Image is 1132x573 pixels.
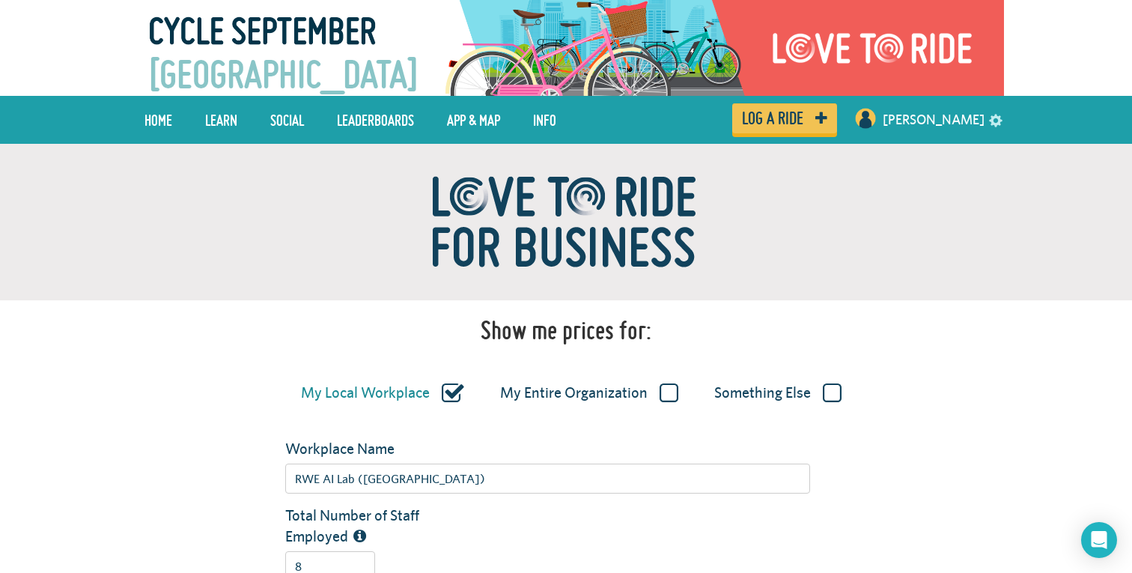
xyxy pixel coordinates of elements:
div: Open Intercom Messenger [1081,522,1117,558]
img: User profile image [853,106,877,130]
label: Total Number of Staff Employed [274,505,457,548]
a: settings drop down toggle [989,112,1002,127]
label: Something Else [714,383,842,403]
a: App & Map [436,101,511,139]
a: Home [133,101,183,139]
a: Leaderboards [326,101,425,139]
a: [PERSON_NAME] [883,102,985,138]
label: My Entire Organization [500,383,678,403]
label: My Local Workplace [301,383,464,403]
h1: Show me prices for: [481,315,651,345]
a: Log a ride [732,103,837,133]
span: [GEOGRAPHIC_DATA] [149,44,418,104]
i: The total number of people employed by this organization/workplace, including part time staff. [353,529,366,544]
a: Info [522,101,567,139]
span: Log a ride [742,112,803,125]
a: LEARN [194,101,249,139]
img: ltr_for_biz-e6001c5fe4d5a622ce57f6846a52a92b55b8f49da94d543b329e0189dcabf444.png [379,144,753,300]
label: Workplace Name [274,438,457,460]
a: Social [259,101,315,139]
